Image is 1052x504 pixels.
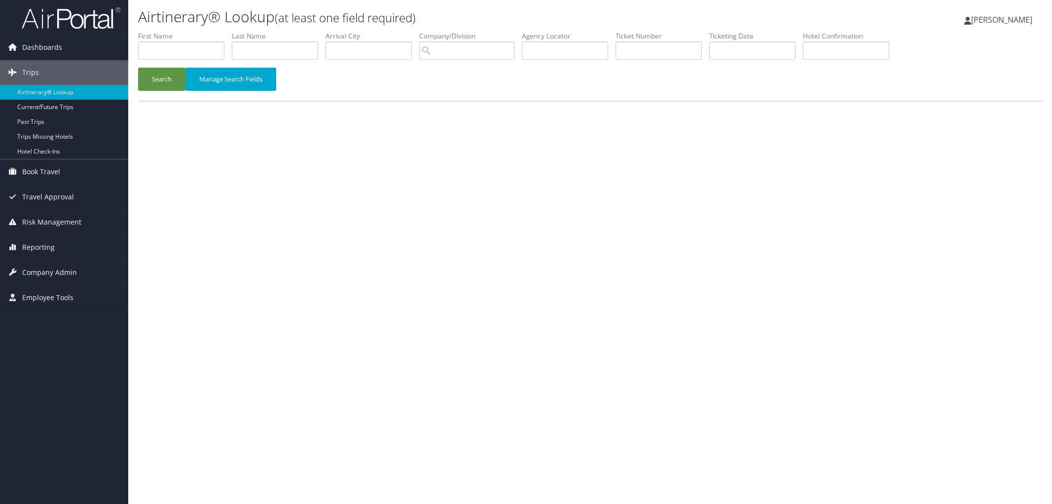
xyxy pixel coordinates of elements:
[971,14,1032,25] span: [PERSON_NAME]
[22,35,62,60] span: Dashboards
[803,31,897,41] label: Hotel Confirmation
[326,31,419,41] label: Arrival City
[964,5,1042,35] a: [PERSON_NAME]
[22,285,73,310] span: Employee Tools
[232,31,326,41] label: Last Name
[709,31,803,41] label: Ticketing Date
[419,31,522,41] label: Company/Division
[22,159,60,184] span: Book Travel
[22,235,55,260] span: Reporting
[185,68,276,91] button: Manage Search Fields
[522,31,616,41] label: Agency Locator
[138,6,741,27] h1: Airtinerary® Lookup
[22,260,77,285] span: Company Admin
[22,210,81,234] span: Risk Management
[616,31,709,41] label: Ticket Number
[138,68,185,91] button: Search
[138,31,232,41] label: First Name
[22,60,39,85] span: Trips
[22,185,74,209] span: Travel Approval
[275,9,416,26] small: (at least one field required)
[22,6,120,30] img: airportal-logo.png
